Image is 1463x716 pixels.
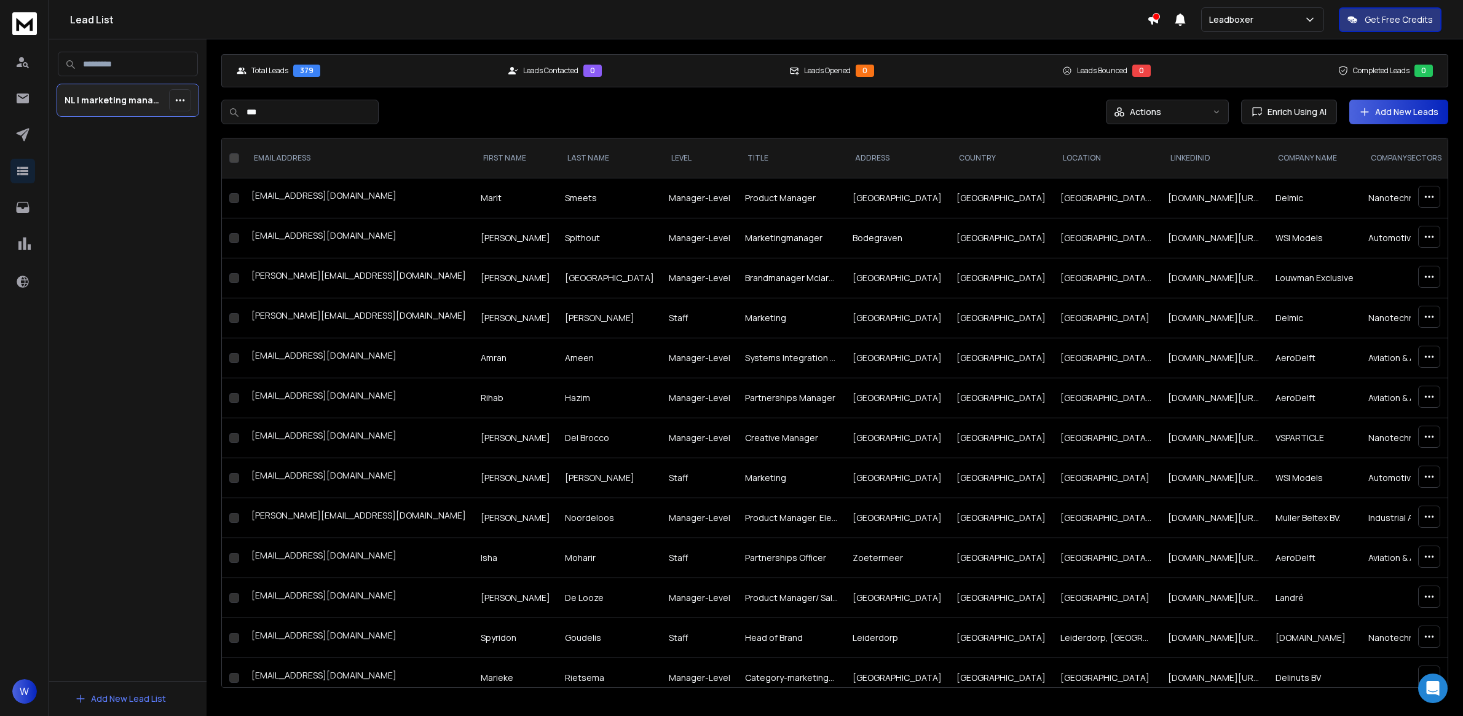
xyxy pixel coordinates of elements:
div: [PERSON_NAME][EMAIL_ADDRESS][DOMAIN_NAME] [251,509,466,527]
div: Open Intercom Messenger [1418,674,1448,703]
td: WSI Models [1268,218,1361,258]
td: [DOMAIN_NAME][URL] [1161,538,1268,578]
td: Head of Brand [738,618,845,658]
td: Systems Integration and Partnerships Manager [738,338,845,378]
td: [GEOGRAPHIC_DATA] [845,258,949,298]
td: AeroDelft [1268,378,1361,418]
td: Isha [473,538,558,578]
td: VSPARTICLE [1268,418,1361,458]
a: Add New Leads [1359,106,1438,118]
div: [EMAIL_ADDRESS][DOMAIN_NAME] [251,389,466,407]
td: Spyridon [473,618,558,658]
td: WSI Models [1268,458,1361,498]
th: country [949,138,1053,178]
td: [PERSON_NAME] [473,498,558,538]
td: [DOMAIN_NAME][URL] [1161,338,1268,378]
td: Manager-Level [661,378,738,418]
th: address [845,138,949,178]
td: De Looze [558,578,661,618]
div: [EMAIL_ADDRESS][DOMAIN_NAME] [251,469,466,487]
td: [PERSON_NAME] [473,578,558,618]
td: Landré [1268,578,1361,618]
td: [DOMAIN_NAME] [1268,618,1361,658]
td: [PERSON_NAME] [473,218,558,258]
td: Hazim [558,378,661,418]
td: Nanotechnology [1361,178,1463,218]
td: Creative Manager [738,418,845,458]
td: Ameen [558,338,661,378]
td: Delinuts BV [1268,658,1361,698]
td: Marketing [738,458,845,498]
td: Spithout [558,218,661,258]
td: Marketing [738,298,845,338]
td: [GEOGRAPHIC_DATA] [845,458,949,498]
div: 0 [1132,65,1151,77]
div: 0 [583,65,602,77]
div: [EMAIL_ADDRESS][DOMAIN_NAME] [251,549,466,567]
td: [GEOGRAPHIC_DATA] [949,418,1053,458]
td: Aviation & Aerospace [1361,338,1463,378]
td: [GEOGRAPHIC_DATA] [949,178,1053,218]
td: Amran [473,338,558,378]
span: Enrich Using AI [1263,106,1327,118]
td: AeroDelft [1268,338,1361,378]
p: Actions [1130,106,1161,118]
td: [GEOGRAPHIC_DATA] [845,578,949,618]
button: W [12,679,37,704]
td: [GEOGRAPHIC_DATA] [1053,298,1161,338]
td: Goudelis [558,618,661,658]
td: Zoetermeer [845,538,949,578]
td: Marketingmanager [738,218,845,258]
th: title [738,138,845,178]
td: Industrial Automation [1361,498,1463,538]
td: [GEOGRAPHIC_DATA] [845,418,949,458]
th: companySectors [1361,138,1463,178]
td: Aviation & Aerospace [1361,378,1463,418]
button: Get Free Credits [1339,7,1441,32]
td: Automotive [1361,218,1463,258]
td: [GEOGRAPHIC_DATA] [949,458,1053,498]
th: EMAIL ADDRESS [244,138,473,178]
td: [GEOGRAPHIC_DATA], [GEOGRAPHIC_DATA], [GEOGRAPHIC_DATA] [1053,178,1161,218]
td: [GEOGRAPHIC_DATA] [845,378,949,418]
td: Product Manager/ Sales Engineer [738,578,845,618]
p: Completed Leads [1353,66,1410,76]
div: 0 [856,65,874,77]
div: [EMAIL_ADDRESS][DOMAIN_NAME] [251,349,466,367]
td: [GEOGRAPHIC_DATA], Provincie [GEOGRAPHIC_DATA], [GEOGRAPHIC_DATA] [1053,378,1161,418]
div: [PERSON_NAME][EMAIL_ADDRESS][DOMAIN_NAME] [251,309,466,327]
td: [PERSON_NAME] [473,298,558,338]
td: [GEOGRAPHIC_DATA], [GEOGRAPHIC_DATA], [GEOGRAPHIC_DATA] [1053,338,1161,378]
th: LAST NAME [558,138,661,178]
td: Delmic [1268,298,1361,338]
p: Leads Opened [804,66,851,76]
td: Staff [661,298,738,338]
td: Staff [661,538,738,578]
div: [EMAIL_ADDRESS][DOMAIN_NAME] [251,429,466,447]
button: Add New Leads [1349,100,1448,124]
td: [GEOGRAPHIC_DATA] [845,338,949,378]
th: linkedinId [1161,138,1268,178]
td: [GEOGRAPHIC_DATA] [1053,658,1161,698]
td: [GEOGRAPHIC_DATA] [949,538,1053,578]
td: [GEOGRAPHIC_DATA] [949,618,1053,658]
td: [GEOGRAPHIC_DATA] [949,658,1053,698]
td: [DOMAIN_NAME][URL] [1161,658,1268,698]
td: [GEOGRAPHIC_DATA] [949,338,1053,378]
div: 0 [1414,65,1433,77]
td: Product Manager [738,178,845,218]
td: Nanotechnology [1361,618,1463,658]
td: [DOMAIN_NAME][URL] [1161,378,1268,418]
td: [GEOGRAPHIC_DATA], [GEOGRAPHIC_DATA], [GEOGRAPHIC_DATA] [1053,218,1161,258]
button: Enrich Using AI [1241,100,1337,124]
td: Automotive [1361,458,1463,498]
td: Noordeloos [558,498,661,538]
td: Marieke [473,658,558,698]
th: level [661,138,738,178]
td: [GEOGRAPHIC_DATA] [949,258,1053,298]
td: Manager-Level [661,338,738,378]
td: Staff [661,458,738,498]
td: [PERSON_NAME] [558,458,661,498]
